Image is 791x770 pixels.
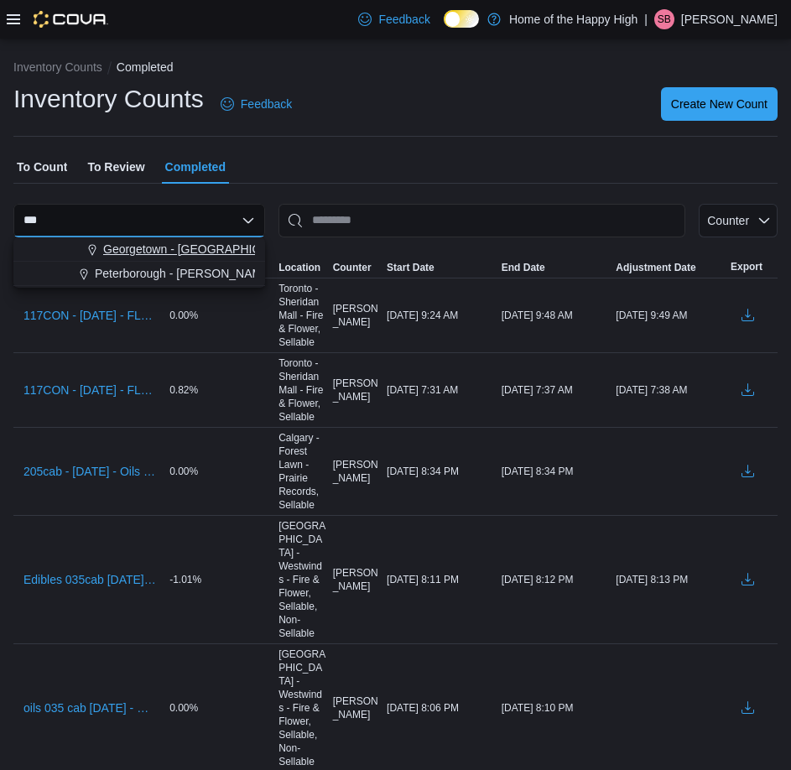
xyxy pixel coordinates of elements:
button: Create New Count [661,87,778,121]
span: 117CON - [DATE] - FLOWER 3.5G - Recount [23,307,156,324]
span: SB [658,9,671,29]
div: [DATE] 8:10 PM [498,698,613,718]
button: Counter [330,258,383,278]
input: This is a search bar. After typing your query, hit enter to filter the results lower in the page. [278,204,685,237]
p: Home of the Happy High [509,9,637,29]
div: [DATE] 7:38 AM [612,380,727,400]
span: [PERSON_NAME] [333,566,380,593]
button: Completed [117,60,174,74]
span: End Date [502,261,545,274]
a: Feedback [351,3,436,36]
span: Create New Count [671,96,768,112]
button: Peterborough - [PERSON_NAME][GEOGRAPHIC_DATA] - Happy Dayz [13,262,265,286]
button: Adjustment Date [612,258,727,278]
button: Georgetown - [GEOGRAPHIC_DATA] - Fire & Flower [13,237,265,262]
p: [PERSON_NAME] [681,9,778,29]
button: End Date [498,258,613,278]
div: [DATE] 8:34 PM [498,461,613,481]
span: [PERSON_NAME] [333,695,380,721]
span: [PERSON_NAME] [333,377,380,403]
span: Adjustment Date [616,261,695,274]
span: 117CON - [DATE] - FLOWER 7G - Recount [23,382,156,398]
img: Cova [34,11,108,28]
span: Completed [165,150,226,184]
button: 117CON - [DATE] - FLOWER 7G - Recount [17,377,163,403]
div: -1.01% [166,570,275,590]
p: | [644,9,648,29]
div: [DATE] 8:13 PM [612,570,727,590]
span: oils 035 cab [DATE] - Recount [23,700,156,716]
a: Feedback [214,87,299,121]
div: [DATE] 9:49 AM [612,305,727,325]
button: Inventory Counts [13,60,102,74]
span: 205cab - [DATE] - Oils - Recount [23,463,156,480]
button: Start Date [383,258,498,278]
div: [GEOGRAPHIC_DATA] - Westwinds - Fire & Flower, Sellable, Non-Sellable [275,516,329,643]
div: [DATE] 9:48 AM [498,305,613,325]
span: Peterborough - [PERSON_NAME][GEOGRAPHIC_DATA] - Happy Dayz [95,265,470,282]
span: [PERSON_NAME] [333,302,380,329]
button: Counter [699,204,778,237]
button: Location [275,258,329,278]
span: Dark Mode [444,28,445,29]
div: Toronto - Sheridan Mall - Fire & Flower, Sellable [275,353,329,427]
div: 0.82% [166,380,275,400]
button: Close list of options [242,214,255,227]
span: Counter [333,261,372,274]
div: [DATE] 7:37 AM [498,380,613,400]
button: Edibles 035cab [DATE] - Recount 4 [17,567,163,592]
h1: Inventory Counts [13,82,204,116]
span: Location [278,261,320,274]
nav: An example of EuiBreadcrumbs [13,59,778,79]
div: 0.00% [166,698,275,718]
button: 117CON - [DATE] - FLOWER 3.5G - Recount [17,303,163,328]
div: Toronto - Sheridan Mall - Fire & Flower, Sellable [275,278,329,352]
div: [DATE] 8:11 PM [383,570,498,590]
span: Georgetown - [GEOGRAPHIC_DATA] - Fire & Flower [103,241,380,258]
div: 0.00% [166,461,275,481]
input: Dark Mode [444,10,479,28]
span: To Count [17,150,67,184]
button: 205cab - [DATE] - Oils - Recount [17,459,163,484]
div: [DATE] 8:34 PM [383,461,498,481]
span: Edibles 035cab [DATE] - Recount 4 [23,571,156,588]
button: oils 035 cab [DATE] - Recount [17,695,163,721]
div: 0.00% [166,305,275,325]
span: To Review [87,150,144,184]
div: Choose from the following options [13,237,265,286]
span: Counter [707,214,749,227]
span: Export [731,260,762,273]
span: Start Date [387,261,435,274]
div: [DATE] 8:12 PM [498,570,613,590]
span: Feedback [241,96,292,112]
div: Savio Bassil [654,9,674,29]
div: [DATE] 7:31 AM [383,380,498,400]
span: [PERSON_NAME] [333,458,380,485]
span: Feedback [378,11,429,28]
div: [DATE] 9:24 AM [383,305,498,325]
div: [DATE] 8:06 PM [383,698,498,718]
div: Calgary - Forest Lawn - Prairie Records, Sellable [275,428,329,515]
